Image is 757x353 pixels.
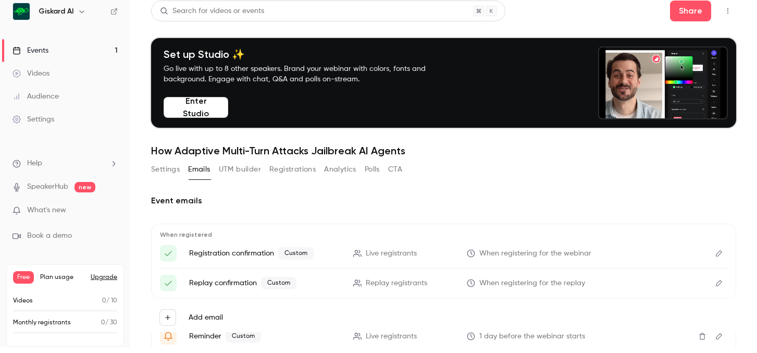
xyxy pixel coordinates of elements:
[13,271,34,284] span: Free
[160,328,727,345] li: Get Ready for '{{ event_name }}' tomorrow!
[261,277,296,289] span: Custom
[13,91,59,102] div: Audience
[711,245,727,262] button: Edit
[102,298,106,304] span: 0
[711,275,727,291] button: Edit
[13,45,48,56] div: Events
[13,3,30,20] img: Giskard AI
[13,68,49,79] div: Videos
[226,330,261,343] span: Custom
[13,114,54,125] div: Settings
[366,331,417,342] span: Live registrants
[670,1,711,21] button: Share
[189,247,341,260] p: Registration confirmation
[40,273,84,282] span: Plan usage
[102,296,117,306] p: / 10
[188,161,210,178] button: Emails
[189,312,223,323] label: Add email
[39,6,73,17] h6: Giskard AI
[160,275,727,291] li: Here's your access link to {{ event_name }}!
[151,161,180,178] button: Settings
[27,205,66,216] span: What's new
[388,161,402,178] button: CTA
[189,277,341,289] p: Replay confirmation
[164,64,450,84] p: Go live with up to 8 other speakers. Brand your webinar with colors, fonts and background. Engage...
[694,328,711,345] button: Delete
[366,278,427,289] span: Replay registrants
[27,230,72,241] span: Book a demo
[164,97,228,118] button: Enter Studio
[13,158,118,169] li: help-dropdown-opener
[101,318,117,327] p: / 30
[160,245,727,262] li: Here's your access link to {{ event_name }}!
[27,181,68,192] a: SpeakerHub
[366,248,417,259] span: Live registrants
[91,273,117,282] button: Upgrade
[101,320,105,326] span: 0
[189,330,341,343] p: Reminder
[151,144,736,157] h1: How Adaptive Multi-Turn Attacks Jailbreak AI Agents
[75,182,95,192] span: new
[365,161,380,178] button: Polls
[479,278,585,289] span: When registering for the replay
[13,296,33,306] p: Videos
[479,331,585,342] span: 1 day before the webinar starts
[160,230,727,239] p: When registered
[13,318,71,327] p: Monthly registrants
[278,247,314,260] span: Custom
[160,6,264,17] div: Search for videos or events
[324,161,356,178] button: Analytics
[219,161,261,178] button: UTM builder
[479,248,591,259] span: When registering for the webinar
[711,328,727,345] button: Edit
[151,194,736,207] h2: Event emails
[269,161,316,178] button: Registrations
[164,48,450,60] h4: Set up Studio ✨
[27,158,42,169] span: Help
